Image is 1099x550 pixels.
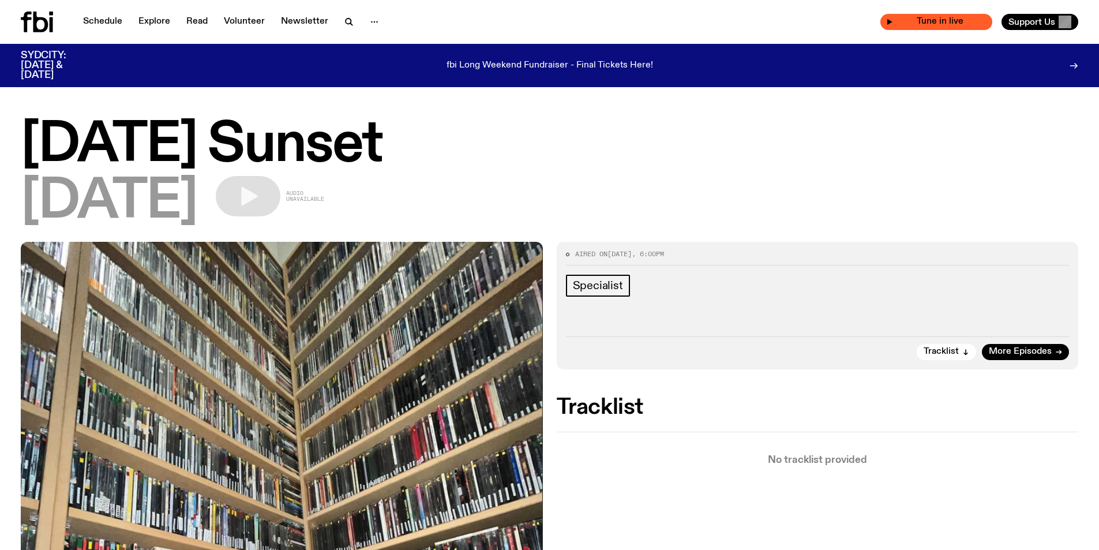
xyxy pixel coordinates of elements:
[76,14,129,30] a: Schedule
[21,176,197,228] span: [DATE]
[557,397,1079,418] h2: Tracklist
[607,249,632,259] span: [DATE]
[1008,17,1055,27] span: Support Us
[274,14,335,30] a: Newsletter
[632,249,664,259] span: , 6:00pm
[880,14,992,30] button: On Air[DATE] ArvosTune in live
[447,61,653,71] p: fbi Long Weekend Fundraiser - Final Tickets Here!
[566,275,630,297] a: Specialist
[557,455,1079,465] p: No tracklist provided
[21,51,95,80] h3: SYDCITY: [DATE] & [DATE]
[893,17,987,26] span: Tune in live
[917,344,976,360] button: Tracklist
[989,347,1052,356] span: More Episodes
[132,14,177,30] a: Explore
[179,14,215,30] a: Read
[217,14,272,30] a: Volunteer
[1002,14,1078,30] button: Support Us
[575,249,607,259] span: Aired on
[21,119,1078,171] h1: [DATE] Sunset
[573,279,623,292] span: Specialist
[982,344,1069,360] a: More Episodes
[286,190,324,202] span: Audio unavailable
[924,347,959,356] span: Tracklist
